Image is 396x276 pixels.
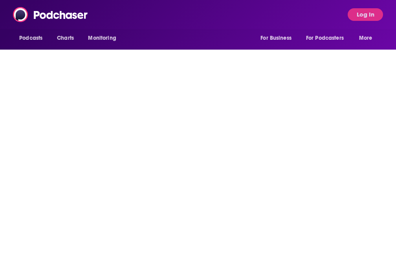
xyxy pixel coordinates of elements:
button: open menu [255,31,301,46]
a: Charts [52,31,79,46]
span: For Podcasters [306,33,344,44]
button: open menu [301,31,355,46]
button: open menu [82,31,126,46]
span: Monitoring [88,33,116,44]
span: More [359,33,372,44]
button: Log In [348,8,383,21]
img: Podchaser - Follow, Share and Rate Podcasts [13,7,88,22]
button: open menu [14,31,53,46]
span: Podcasts [19,33,42,44]
span: For Business [260,33,291,44]
button: open menu [354,31,382,46]
span: Charts [57,33,74,44]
